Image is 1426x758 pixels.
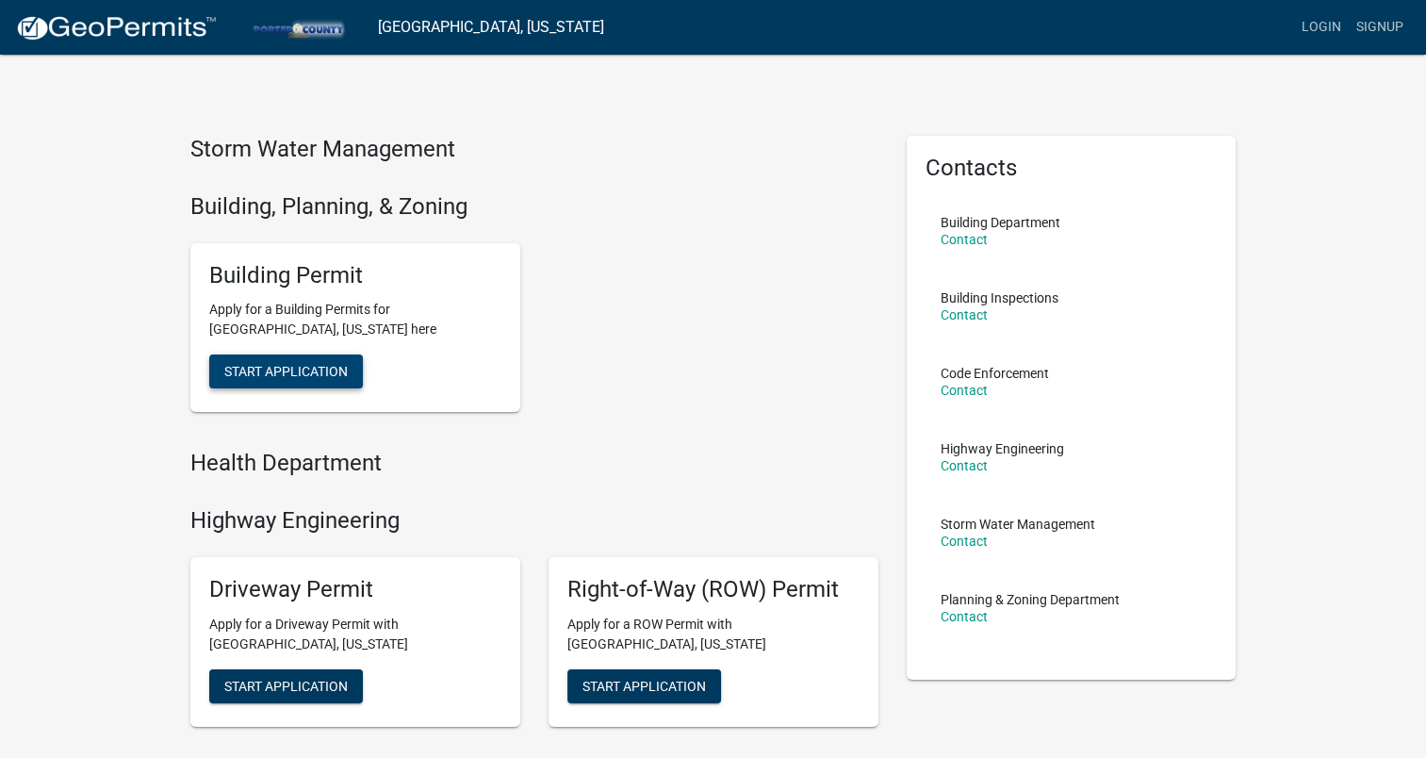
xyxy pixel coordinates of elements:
h4: Building, Planning, & Zoning [190,193,878,221]
h5: Right-of-Way (ROW) Permit [567,576,860,603]
span: Start Application [582,678,706,693]
a: Contact [941,534,988,549]
span: Start Application [224,364,348,379]
h5: Contacts [926,155,1218,182]
img: Porter County, Indiana [232,14,363,40]
a: Login [1294,9,1349,45]
button: Start Application [209,669,363,703]
p: Building Department [941,216,1060,229]
h5: Building Permit [209,262,501,289]
p: Building Inspections [941,291,1058,305]
p: Storm Water Management [941,518,1095,531]
span: Start Application [224,678,348,693]
h4: Health Department [190,450,878,477]
a: Contact [941,609,988,624]
p: Apply for a ROW Permit with [GEOGRAPHIC_DATA], [US_STATE] [567,615,860,654]
a: [GEOGRAPHIC_DATA], [US_STATE] [378,11,604,43]
a: Contact [941,232,988,247]
p: Apply for a Driveway Permit with [GEOGRAPHIC_DATA], [US_STATE] [209,615,501,654]
p: Highway Engineering [941,442,1064,455]
a: Signup [1349,9,1411,45]
h4: Highway Engineering [190,507,878,535]
p: Planning & Zoning Department [941,593,1120,606]
button: Start Application [209,354,363,388]
a: Contact [941,458,988,473]
p: Apply for a Building Permits for [GEOGRAPHIC_DATA], [US_STATE] here [209,300,501,339]
h4: Storm Water Management [190,136,878,163]
p: Code Enforcement [941,367,1049,380]
a: Contact [941,383,988,398]
h5: Driveway Permit [209,576,501,603]
button: Start Application [567,669,721,703]
a: Contact [941,307,988,322]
